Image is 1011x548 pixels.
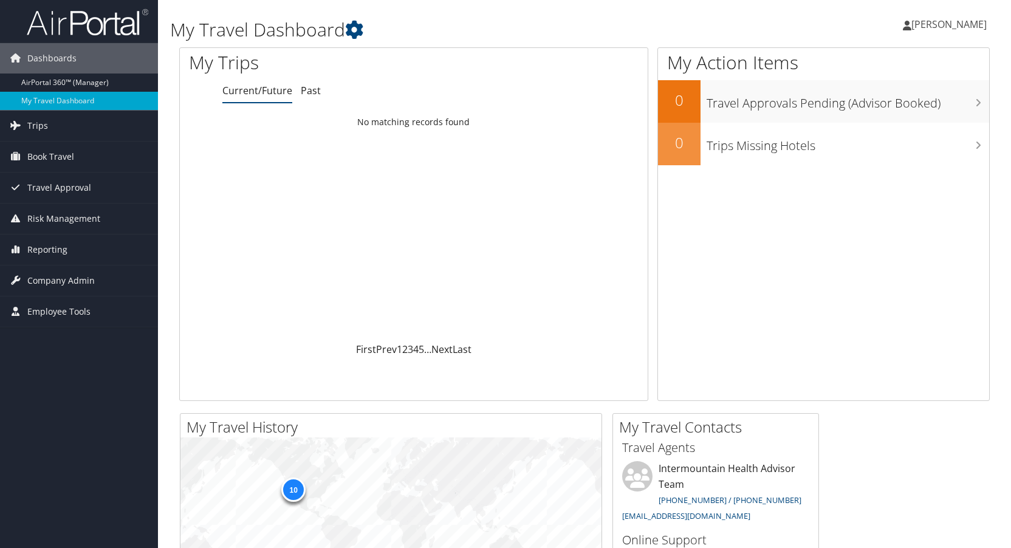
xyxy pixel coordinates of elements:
[27,8,148,36] img: airportal-logo.png
[619,417,818,437] h2: My Travel Contacts
[707,89,989,112] h3: Travel Approvals Pending (Advisor Booked)
[658,80,989,123] a: 0Travel Approvals Pending (Advisor Booked)
[376,343,397,356] a: Prev
[707,131,989,154] h3: Trips Missing Hotels
[622,510,750,521] a: [EMAIL_ADDRESS][DOMAIN_NAME]
[903,6,999,43] a: [PERSON_NAME]
[402,343,408,356] a: 2
[616,461,815,526] li: Intermountain Health Advisor Team
[658,123,989,165] a: 0Trips Missing Hotels
[27,265,95,296] span: Company Admin
[413,343,419,356] a: 4
[281,478,306,502] div: 10
[189,50,444,75] h1: My Trips
[27,204,100,234] span: Risk Management
[27,142,74,172] span: Book Travel
[658,132,701,153] h2: 0
[180,111,648,133] td: No matching records found
[453,343,471,356] a: Last
[424,343,431,356] span: …
[27,43,77,74] span: Dashboards
[170,17,722,43] h1: My Travel Dashboard
[431,343,453,356] a: Next
[27,111,48,141] span: Trips
[622,439,809,456] h3: Travel Agents
[658,50,989,75] h1: My Action Items
[301,84,321,97] a: Past
[356,343,376,356] a: First
[27,173,91,203] span: Travel Approval
[222,84,292,97] a: Current/Future
[27,235,67,265] span: Reporting
[911,18,987,31] span: [PERSON_NAME]
[397,343,402,356] a: 1
[408,343,413,356] a: 3
[658,90,701,111] h2: 0
[419,343,424,356] a: 5
[187,417,601,437] h2: My Travel History
[659,495,801,505] a: [PHONE_NUMBER] / [PHONE_NUMBER]
[27,296,91,327] span: Employee Tools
